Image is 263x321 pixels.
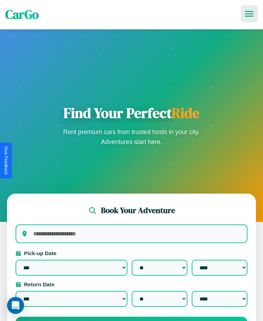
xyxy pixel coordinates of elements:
h2: Book Your Adventure [101,205,175,216]
h1: Find Your Perfect [61,104,202,121]
span: Ride [172,103,199,122]
div: Open Intercom Messenger [7,297,24,314]
span: CarGo [5,6,39,23]
p: Rent premium cars from trusted hosts in your city. Adventures start here. [61,127,202,147]
label: Pick-up Date [16,250,247,256]
label: Return Date [16,281,247,287]
div: Give Feedback [4,146,8,175]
